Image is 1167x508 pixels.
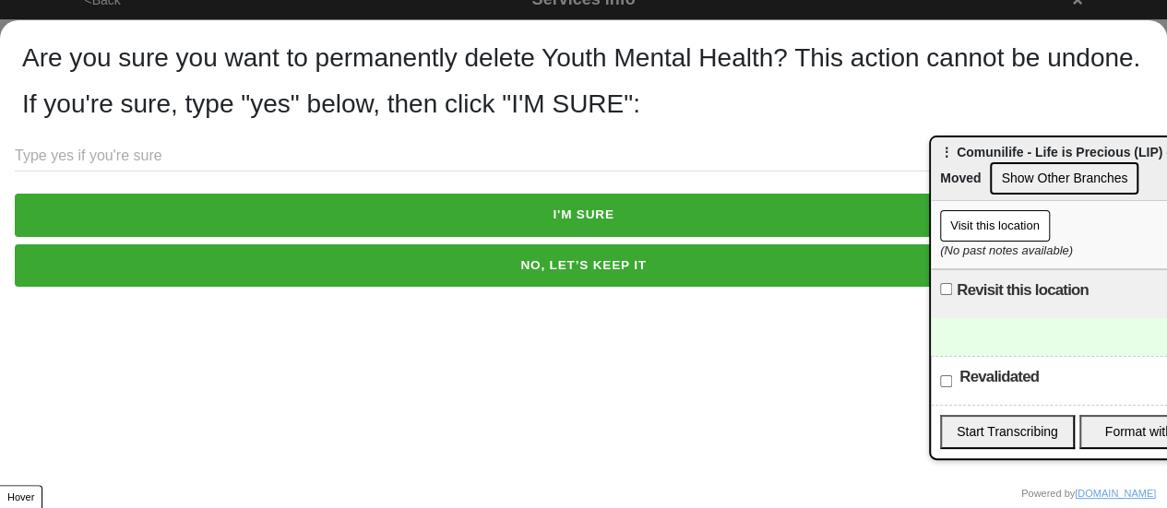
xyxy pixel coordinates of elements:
[15,194,1152,236] button: I'M SURE
[940,243,1073,257] i: (No past notes available)
[22,74,1145,120] div: If you're sure, type "yes" below, then click "I'M SURE":
[940,415,1075,449] button: Start Transcribing
[1075,488,1156,499] a: [DOMAIN_NAME]
[990,162,1138,195] button: Show Other Branches
[959,366,1039,388] label: Revalidated
[15,141,1152,171] input: Type yes if you're sure
[22,42,1145,119] h1: Are you sure you want to permanently delete Youth Mental Health? This action cannot be undone.
[940,210,1050,242] button: Visit this location
[1021,486,1156,502] div: Powered by
[15,244,1152,287] button: NO, LET’S KEEP IT
[957,279,1089,301] label: Revisit this location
